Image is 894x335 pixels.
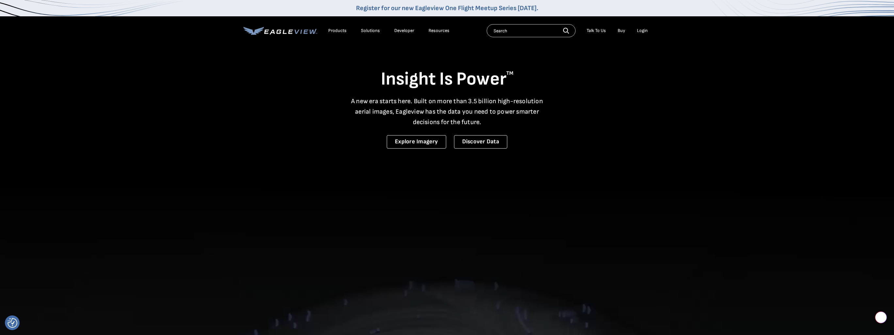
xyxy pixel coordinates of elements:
[618,28,625,34] a: Buy
[328,28,347,34] div: Products
[347,96,547,127] p: A new era starts here. Built on more than 3.5 billion high-resolution aerial images, Eagleview ha...
[637,28,648,34] div: Login
[454,135,507,149] a: Discover Data
[8,318,17,328] button: Consent Preferences
[387,135,446,149] a: Explore Imagery
[394,28,414,34] a: Developer
[8,318,17,328] img: Revisit consent button
[587,28,606,34] div: Talk To Us
[243,68,651,91] h1: Insight Is Power
[361,28,380,34] div: Solutions
[506,70,513,76] sup: TM
[487,24,576,37] input: Search
[429,28,449,34] div: Resources
[356,4,538,12] a: Register for our new Eagleview One Flight Meetup Series [DATE].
